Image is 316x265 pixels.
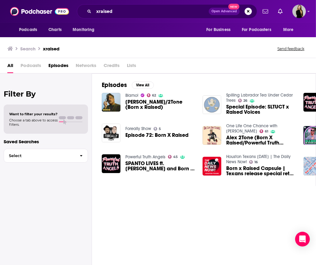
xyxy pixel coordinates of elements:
img: Special Episode: SLTUCT x Raised Voices [203,95,221,114]
a: 26 [238,99,248,102]
span: Open Advanced [211,10,237,13]
span: Want to filter your results? [9,112,58,116]
span: Logged in as editaivancevic [292,5,306,18]
a: 45 [168,155,178,159]
span: [PERSON_NAME]/2Tone (Born x Raised) [125,99,195,110]
button: open menu [202,24,238,36]
span: New [228,4,239,10]
img: User Profile [292,5,306,18]
span: Podcasts [21,61,41,73]
h2: Filter By [4,89,88,98]
button: open menu [238,24,280,36]
a: Powerful Truth Angels [125,154,166,160]
img: Born x Raised Capsule | Texans release special retail collection [203,157,221,176]
button: open menu [279,24,301,36]
div: Open Intercom Messenger [295,232,310,247]
img: Alex 2Tone (Born X Raised/Powerful Truth Angels) [203,126,221,145]
span: Charts [48,26,62,34]
img: Episode 72: Born X Raised [102,124,120,142]
h3: Search [20,46,36,52]
span: Podcasts [19,26,37,34]
p: Saved Searches [4,139,88,144]
button: Open AdvancedNew [209,8,240,15]
a: Charts [44,24,65,36]
img: Podchaser - Follow, Share and Rate Podcasts [10,6,69,17]
span: 5 [159,128,161,130]
span: Monitoring [73,26,94,34]
span: Lists [127,61,136,73]
span: For Business [206,26,230,34]
span: For Podcasters [242,26,271,34]
a: Spilling Labrador Tea Under Cedar Trees [226,93,293,103]
span: 26 [243,99,247,102]
a: Show notifications dropdown [276,6,285,17]
span: More [283,26,294,34]
h3: xraised [43,46,59,52]
span: 45 [173,156,178,158]
a: One Life One Chance with Toby Morse [226,123,277,134]
button: Select [4,149,88,163]
a: Alex/2Tone (Born x Raised) [125,99,195,110]
h2: Episodes [102,81,127,89]
a: Alex 2Tone (Born X Raised/Powerful Truth Angels) [226,135,296,145]
a: 16 [249,160,258,164]
span: 16 [254,161,258,164]
span: Credits [104,61,120,73]
a: SPANTO LIVES ft. Estevan Oriol and Born x Raised [125,161,195,171]
a: Show notifications dropdown [260,6,271,17]
a: 61 [260,129,268,133]
a: EpisodesView All [102,81,154,89]
a: Foreally Show [125,126,151,131]
span: SPANTO LIVES ft. [PERSON_NAME] and Born x Raised [125,161,195,171]
span: Choose a tab above to access filters. [9,118,58,127]
button: Send feedback [276,46,306,51]
a: Blamo! [125,93,138,98]
input: Search podcasts, credits, & more... [94,6,209,16]
a: Episodes [48,61,68,73]
a: Born x Raised Capsule | Texans release special retail collection [226,166,296,176]
a: Houston Texans Today | The Daily News Now! [226,154,291,164]
span: 61 [265,130,268,133]
a: 62 [147,93,156,97]
div: Search podcasts, credits, & more... [77,4,257,18]
a: 5 [154,127,161,131]
button: Show profile menu [292,5,306,18]
img: Alex/2Tone (Born x Raised) [102,93,120,112]
a: All [7,61,13,73]
a: Special Episode: SLTUCT x Raised Voices [226,104,296,115]
button: open menu [68,24,102,36]
span: Select [4,154,75,158]
span: Networks [76,61,96,73]
button: View All [132,81,154,89]
img: SPANTO LIVES ft. Estevan Oriol and Born x Raised [102,154,120,173]
span: 62 [152,94,156,97]
a: Episode 72: Born X Raised [125,132,188,138]
button: open menu [15,24,45,36]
